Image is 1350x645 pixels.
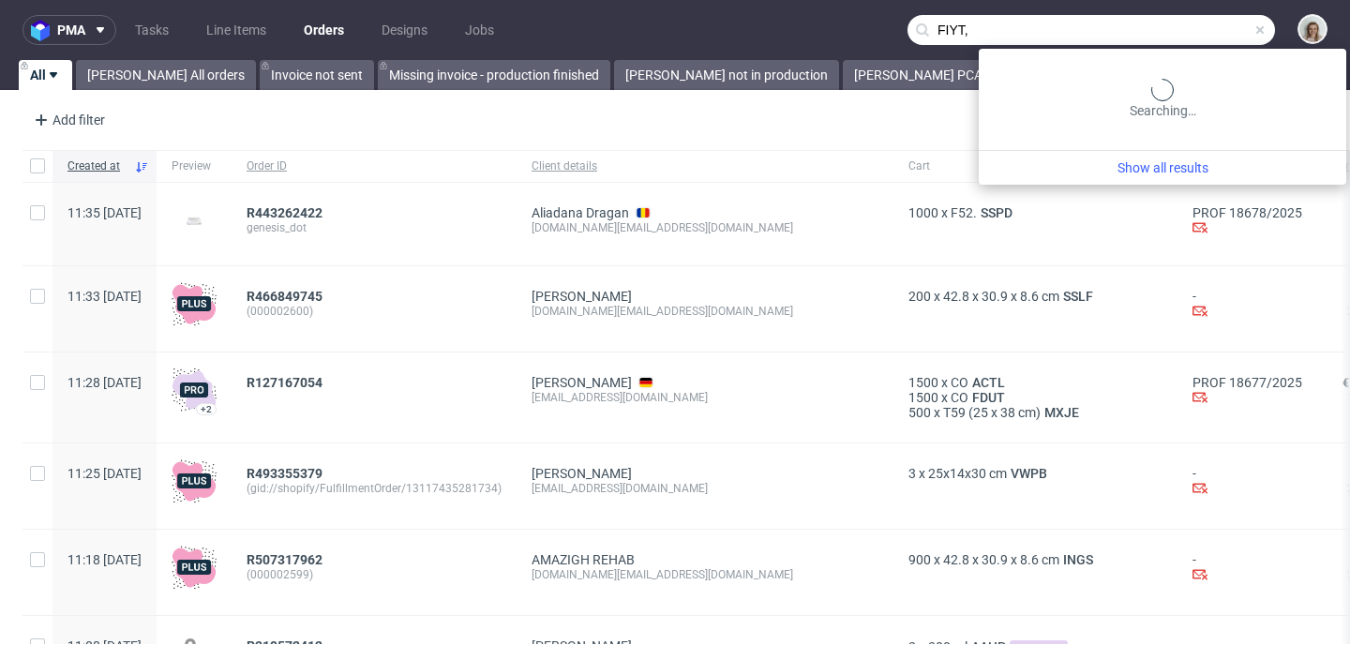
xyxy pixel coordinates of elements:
a: Tasks [124,15,180,45]
span: 1500 [908,390,938,405]
img: plus-icon.676465ae8f3a83198b3f.png [172,281,217,326]
div: - [1192,466,1302,499]
div: [DOMAIN_NAME][EMAIL_ADDRESS][DOMAIN_NAME] [532,567,878,582]
a: [PERSON_NAME] All orders [76,60,256,90]
img: Monika Poźniak [1299,16,1326,42]
span: CO [951,390,968,405]
a: INGS [1059,552,1097,567]
div: x [908,390,1162,405]
div: x [908,552,1162,567]
span: 11:35 [DATE] [67,205,142,220]
a: R443262422 [247,205,326,220]
a: [PERSON_NAME] [532,375,632,390]
span: 3 [908,466,916,481]
span: R443262422 [247,205,322,220]
div: [EMAIL_ADDRESS][DOMAIN_NAME] [532,481,878,496]
span: 200 [908,289,931,304]
span: 1000 [908,205,938,220]
a: Show all results [986,158,1339,177]
a: [PERSON_NAME] PCA [843,60,994,90]
span: 900 [908,552,931,567]
span: R507317962 [247,552,322,567]
a: Line Items [195,15,277,45]
a: Jobs [454,15,505,45]
span: 1500 [908,375,938,390]
a: Designs [370,15,439,45]
div: Searching… [986,79,1339,120]
span: T59 (25 x 38 cm) [943,405,1041,420]
div: x [908,375,1162,390]
a: Missing invoice - production finished [378,60,610,90]
div: x [908,289,1162,304]
span: genesis_dot [247,220,502,235]
a: ACTL [968,375,1009,390]
span: R127167054 [247,375,322,390]
a: MXJE [1041,405,1083,420]
span: (000002600) [247,304,502,319]
a: Aliadana Dragan [532,205,629,220]
div: [DOMAIN_NAME][EMAIL_ADDRESS][DOMAIN_NAME] [532,220,878,235]
a: SSLF [1059,289,1097,304]
span: Cart [908,158,1162,174]
div: Add filter [26,105,109,135]
span: Preview [172,158,217,174]
div: x [908,466,1162,481]
a: VWPB [1007,466,1051,481]
a: R466849745 [247,289,326,304]
span: (gid://shopify/FulfillmentOrder/13117435281734) [247,481,502,496]
div: [DOMAIN_NAME][EMAIL_ADDRESS][DOMAIN_NAME] [532,304,878,319]
span: (000002599) [247,567,502,582]
a: Orders [292,15,355,45]
span: Created at [67,158,127,174]
span: Order ID [247,158,502,174]
a: All [19,60,72,90]
img: pro-icon.017ec5509f39f3e742e3.png [172,367,217,412]
a: [PERSON_NAME] not in production [614,60,839,90]
a: PROF 18678/2025 [1192,205,1302,220]
span: CO [951,375,968,390]
div: x [908,205,1162,220]
a: PROF 18677/2025 [1192,375,1302,390]
span: Client details [532,158,878,174]
img: logo [31,20,57,41]
span: R493355379 [247,466,322,481]
span: 42.8 x 30.9 x 8.6 cm [943,552,1059,567]
span: 11:33 [DATE] [67,289,142,304]
a: [PERSON_NAME] [532,289,632,304]
span: R466849745 [247,289,322,304]
a: Invoice not sent [260,60,374,90]
div: x [908,405,1162,420]
div: - [1192,289,1302,322]
a: [PERSON_NAME] [532,466,632,481]
a: FDUT [968,390,1009,405]
div: +2 [201,404,212,414]
span: 11:28 [DATE] [67,375,142,390]
img: plus-icon.676465ae8f3a83198b3f.png [172,458,217,503]
span: F52. [951,205,977,220]
span: 42.8 x 30.9 x 8.6 cm [943,289,1059,304]
img: plus-icon.676465ae8f3a83198b3f.png [172,545,217,590]
span: 25x14x30 cm [928,466,1007,481]
span: pma [57,23,85,37]
span: 500 [908,405,931,420]
button: pma [22,15,116,45]
a: SSPD [977,205,1016,220]
span: 11:18 [DATE] [67,552,142,567]
div: - [1192,552,1302,585]
a: R127167054 [247,375,326,390]
a: R507317962 [247,552,326,567]
a: AMAZIGH REHAB [532,552,635,567]
a: R493355379 [247,466,326,481]
img: version_two_editor_design [172,208,217,233]
div: [EMAIL_ADDRESS][DOMAIN_NAME] [532,390,878,405]
span: 11:25 [DATE] [67,466,142,481]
